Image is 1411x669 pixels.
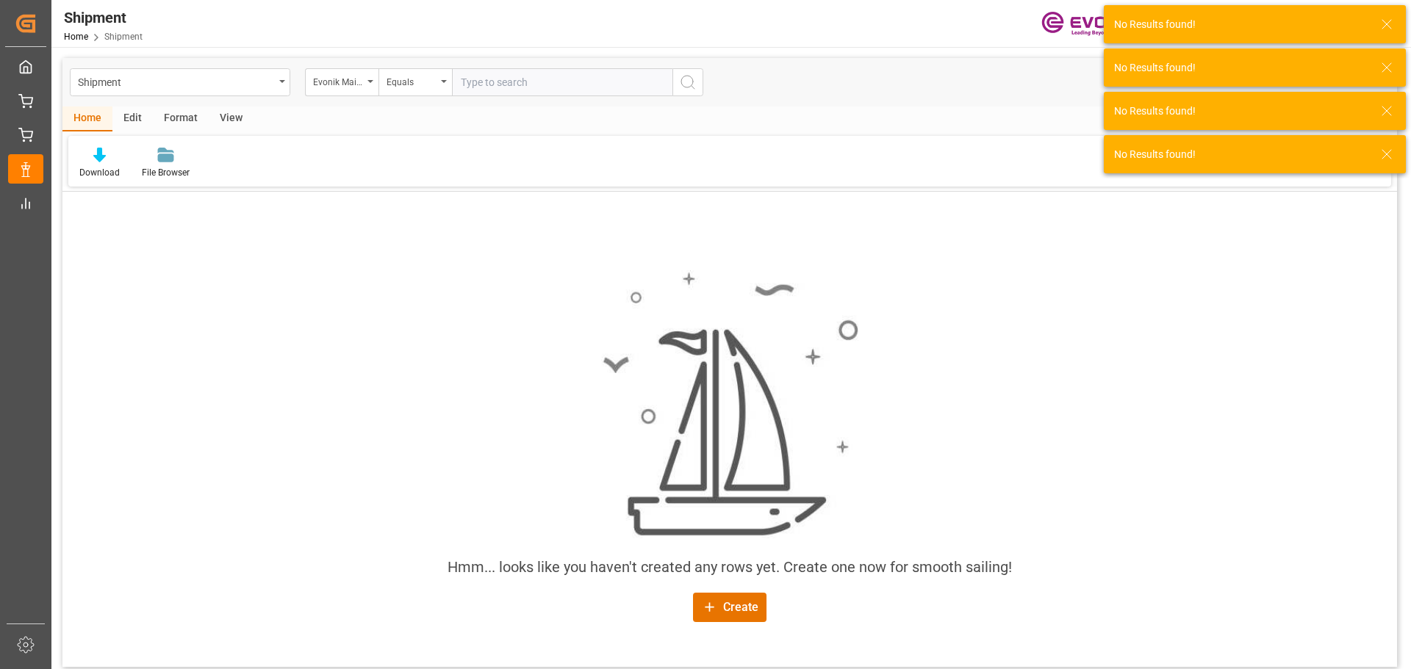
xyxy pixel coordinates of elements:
[448,556,1012,578] div: Hmm... looks like you haven't created any rows yet. Create one now for smooth sailing!
[1114,17,1367,32] div: No Results found!
[305,68,378,96] button: open menu
[693,593,766,622] button: Create
[702,599,758,616] div: Create
[387,72,437,89] div: Equals
[153,106,209,131] div: Format
[62,106,112,131] div: Home
[142,166,190,179] div: File Browser
[1041,11,1137,37] img: Evonik-brand-mark-Deep-Purple-RGB.jpeg_1700498283.jpeg
[378,68,452,96] button: open menu
[1114,147,1367,162] div: No Results found!
[64,32,88,42] a: Home
[452,68,672,96] input: Type to search
[64,7,143,29] div: Shipment
[313,72,363,89] div: Evonik Main-Leg Reference
[79,166,120,179] div: Download
[1114,60,1367,76] div: No Results found!
[78,72,274,90] div: Shipment
[209,106,254,131] div: View
[672,68,703,96] button: search button
[601,270,858,538] img: smooth_sailing.jpeg
[1114,104,1367,119] div: No Results found!
[70,68,290,96] button: open menu
[112,106,153,131] div: Edit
